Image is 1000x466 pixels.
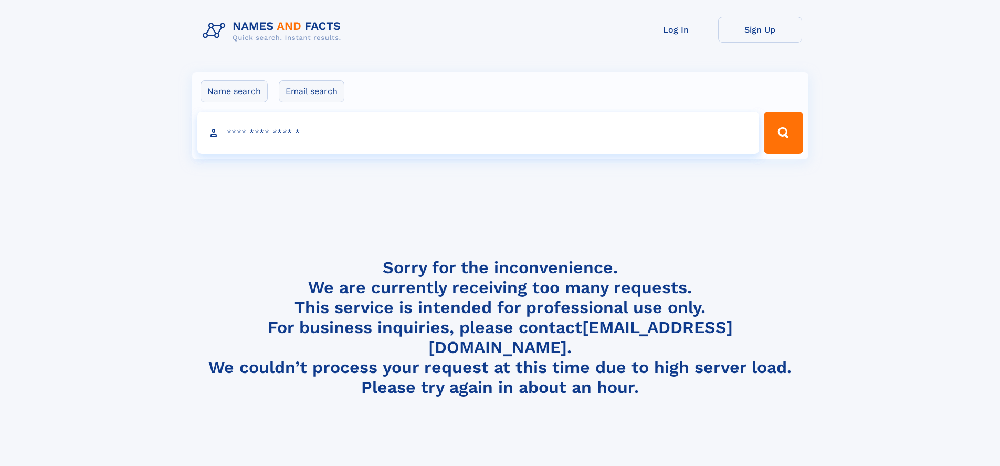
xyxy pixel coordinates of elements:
[764,112,803,154] button: Search Button
[634,17,718,43] a: Log In
[198,257,802,398] h4: Sorry for the inconvenience. We are currently receiving too many requests. This service is intend...
[718,17,802,43] a: Sign Up
[198,17,350,45] img: Logo Names and Facts
[428,317,733,357] a: [EMAIL_ADDRESS][DOMAIN_NAME]
[279,80,344,102] label: Email search
[201,80,268,102] label: Name search
[197,112,760,154] input: search input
